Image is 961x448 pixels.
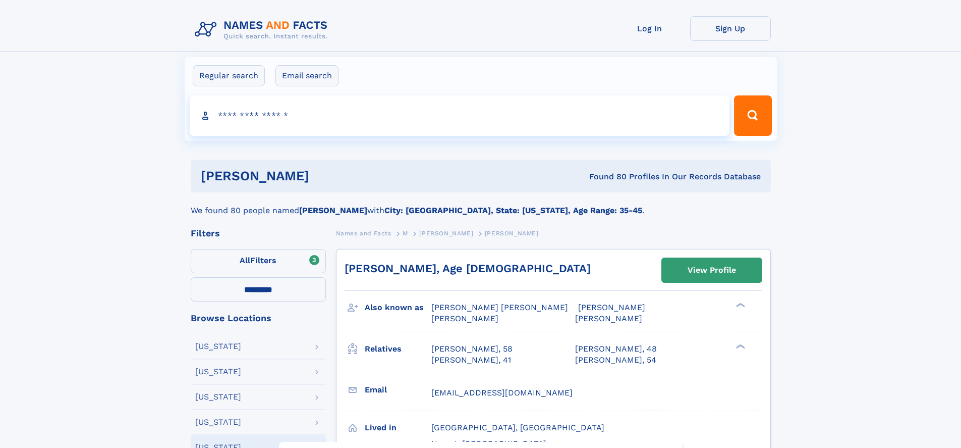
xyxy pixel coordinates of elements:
div: ❯ [733,343,746,350]
a: Sign Up [690,16,771,41]
input: search input [190,95,730,136]
div: [US_STATE] [195,342,241,351]
img: Logo Names and Facts [191,16,336,43]
a: Log In [609,16,690,41]
a: [PERSON_NAME], 54 [575,355,656,366]
div: [US_STATE] [195,368,241,376]
b: [PERSON_NAME] [299,206,367,215]
div: Browse Locations [191,314,326,323]
div: [US_STATE] [195,393,241,401]
a: [PERSON_NAME], 58 [431,343,513,355]
h3: Also known as [365,299,431,316]
a: View Profile [662,258,762,282]
a: [PERSON_NAME] [419,227,473,239]
a: [PERSON_NAME], Age [DEMOGRAPHIC_DATA] [345,262,591,275]
a: [PERSON_NAME], 41 [431,355,511,366]
span: [EMAIL_ADDRESS][DOMAIN_NAME] [431,388,573,397]
div: Found 80 Profiles In Our Records Database [449,171,761,182]
b: City: [GEOGRAPHIC_DATA], State: [US_STATE], Age Range: 35-45 [384,206,642,215]
span: M [403,230,408,237]
h3: Lived in [365,419,431,436]
a: [PERSON_NAME], 48 [575,343,657,355]
span: [PERSON_NAME] [PERSON_NAME] [431,303,568,312]
h3: Email [365,381,431,399]
span: [PERSON_NAME] [419,230,473,237]
div: We found 80 people named with . [191,192,771,217]
h1: [PERSON_NAME] [201,170,449,182]
div: View Profile [688,259,736,282]
label: Filters [191,249,326,273]
a: Names and Facts [336,227,391,239]
span: [PERSON_NAME] [485,230,539,237]
div: ❯ [733,302,746,309]
h3: Relatives [365,340,431,358]
span: [GEOGRAPHIC_DATA], [GEOGRAPHIC_DATA] [431,423,604,432]
span: All [240,256,250,265]
button: Search Button [734,95,771,136]
a: M [403,227,408,239]
label: Email search [275,65,338,86]
span: [PERSON_NAME] [575,314,642,323]
div: Filters [191,229,326,238]
label: Regular search [193,65,265,86]
span: [PERSON_NAME] [578,303,645,312]
span: [PERSON_NAME] [431,314,498,323]
div: [US_STATE] [195,418,241,426]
